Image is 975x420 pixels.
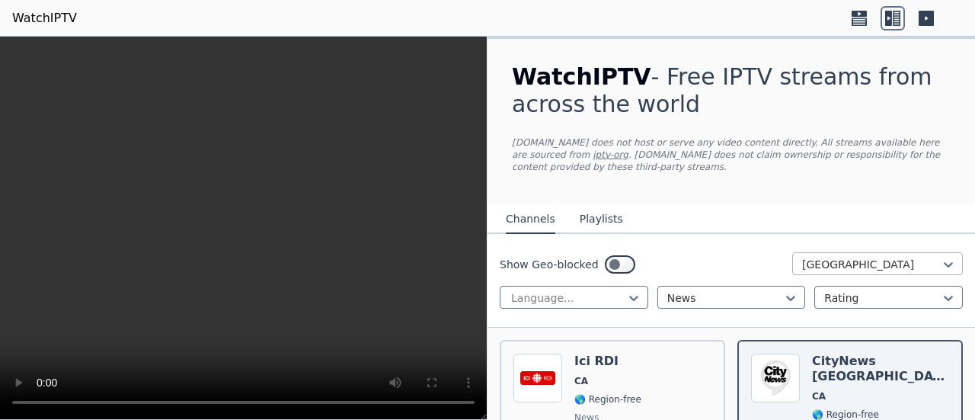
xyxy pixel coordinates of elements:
h1: - Free IPTV streams from across the world [512,63,951,118]
button: Playlists [580,205,623,234]
img: Ici RDI [513,354,562,402]
a: WatchIPTV [12,9,77,27]
h6: CityNews [GEOGRAPHIC_DATA] [812,354,949,384]
img: CityNews Toronto [751,354,800,402]
button: Channels [506,205,555,234]
label: Show Geo-blocked [500,257,599,272]
span: 🌎 Region-free [574,393,641,406]
p: [DOMAIN_NAME] does not host or serve any video content directly. All streams available here are s... [512,136,951,173]
span: CA [574,375,588,387]
span: CA [812,390,826,402]
a: iptv-org [593,149,628,160]
span: WatchIPTV [512,63,651,90]
h6: Ici RDI [574,354,641,369]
